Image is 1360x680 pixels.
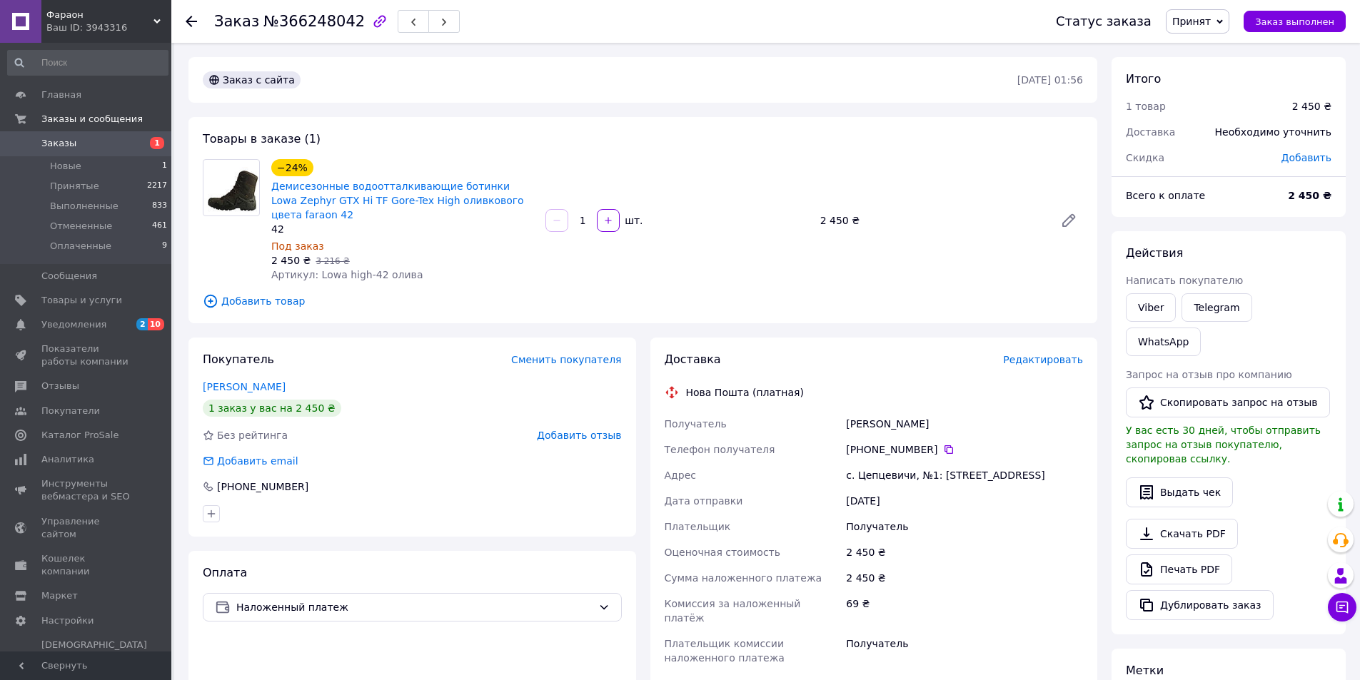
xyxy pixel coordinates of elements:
span: Заказ выполнен [1255,16,1334,27]
button: Заказ выполнен [1244,11,1346,32]
span: Комиссия за наложенный платёж [665,598,801,624]
span: Фараон [46,9,153,21]
span: №366248042 [263,13,365,30]
time: [DATE] 01:56 [1017,74,1083,86]
span: Инструменты вебмастера и SEO [41,477,132,503]
span: Без рейтинга [217,430,288,441]
span: 10 [148,318,164,330]
span: Плательщик [665,521,731,532]
div: 69 ₴ [843,591,1086,631]
span: Заказ [214,13,259,30]
div: с. Цепцевичи, №1: [STREET_ADDRESS] [843,462,1086,488]
span: Действия [1126,246,1183,260]
a: WhatsApp [1126,328,1201,356]
a: Демисезонные водоотталкивающие ботинки Lowa Zephyr GTX Hi TF Gore-Tex High оливкового цвета farao... [271,181,524,220]
span: Метки [1126,664,1164,677]
span: Принятые [50,180,99,193]
div: [PERSON_NAME] [843,411,1086,437]
span: 833 [152,200,167,213]
span: Доставка [1126,126,1175,138]
span: Покупатель [203,352,274,366]
div: Необходимо уточнить [1207,116,1340,148]
div: 42 [271,222,534,236]
a: [PERSON_NAME] [203,381,286,392]
span: Сумма наложенного платежа [665,572,822,584]
span: Доставка [665,352,721,366]
span: 2 [136,318,148,330]
div: Заказ с сайта [203,71,301,88]
div: 1 заказ у вас на 2 450 ₴ [203,400,341,417]
span: Принят [1172,16,1211,27]
span: Получатель [665,418,727,430]
span: 9 [162,240,167,253]
b: 2 450 ₴ [1288,190,1331,201]
span: 1 [150,137,164,149]
span: Отмененные [50,220,112,233]
span: Кошелек компании [41,552,132,578]
span: Выполненные [50,200,119,213]
span: Редактировать [1003,354,1083,365]
span: [DEMOGRAPHIC_DATA] и счета [41,639,147,678]
span: 2 450 ₴ [271,255,311,266]
span: У вас есть 30 дней, чтобы отправить запрос на отзыв покупателю, скопировав ссылку. [1126,425,1321,465]
div: 2 450 ₴ [843,539,1086,565]
span: Оплата [203,566,247,579]
span: Скидка [1126,152,1164,163]
span: Покупатели [41,405,100,417]
span: Адрес [665,470,696,481]
input: Поиск [7,50,168,76]
span: 1 [162,160,167,173]
div: Ваш ID: 3943316 [46,21,171,34]
button: Чат с покупателем [1328,593,1356,621]
span: Уведомления [41,318,106,331]
button: Выдать чек [1126,477,1233,507]
span: Наложенный платеж [236,599,593,615]
div: Статус заказа [1056,14,1152,29]
button: Скопировать запрос на отзыв [1126,387,1330,417]
span: Маркет [41,589,78,602]
span: Отзывы [41,380,79,392]
span: Сообщения [41,270,97,283]
div: Добавить email [216,454,300,468]
span: Показатели работы компании [41,342,132,368]
div: 2 450 ₴ [843,565,1086,591]
span: Аналитика [41,453,94,466]
div: Добавить email [201,454,300,468]
span: Добавить [1281,152,1331,163]
button: Дублировать заказ [1126,590,1274,620]
span: Плательщик комиссии наложенного платежа [665,638,785,664]
span: Управление сайтом [41,515,132,541]
a: Viber [1126,293,1176,322]
span: Под заказ [271,240,324,252]
div: шт. [621,213,644,228]
div: 2 450 ₴ [1292,99,1331,113]
span: Итого [1126,72,1161,86]
div: [DATE] [843,488,1086,514]
span: Товары и услуги [41,294,122,307]
div: −24% [271,159,313,176]
span: Новые [50,160,81,173]
div: Получатель [843,631,1086,671]
a: Скачать PDF [1126,519,1238,549]
span: Добавить отзыв [537,430,621,441]
span: Товары в заказе (1) [203,132,321,146]
span: Артикул: Lowa high-42 олива [271,269,423,280]
span: Написать покупателю [1126,275,1243,286]
span: Главная [41,88,81,101]
span: Настройки [41,614,94,627]
div: [PHONE_NUMBER] [216,479,310,494]
span: 1 товар [1126,101,1166,112]
div: Вернуться назад [186,14,197,29]
span: Каталог ProSale [41,429,119,442]
span: Заказы и сообщения [41,113,143,126]
span: 461 [152,220,167,233]
a: Telegram [1182,293,1251,322]
a: Печать PDF [1126,554,1232,584]
span: Запрос на отзыв про компанию [1126,369,1292,380]
span: Добавить товар [203,293,1083,309]
span: 3 216 ₴ [316,256,349,266]
div: 2 450 ₴ [815,210,1049,230]
span: Телефон получателя [665,444,775,455]
span: 2217 [147,180,167,193]
span: Заказы [41,137,76,150]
